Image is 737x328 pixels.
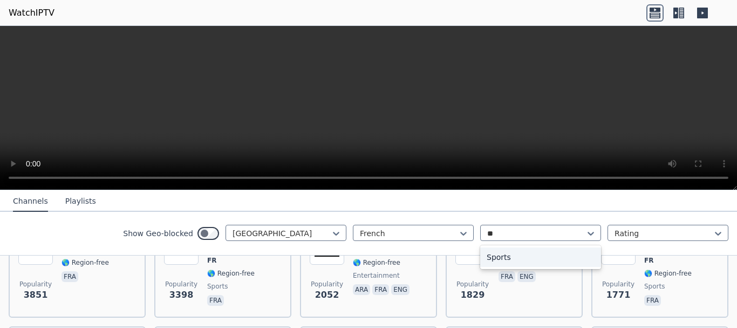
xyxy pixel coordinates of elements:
[461,289,485,302] span: 1829
[165,280,197,289] span: Popularity
[456,280,489,289] span: Popularity
[13,191,48,212] button: Channels
[644,256,653,265] span: FR
[62,258,109,267] span: 🌎 Region-free
[499,271,515,282] p: fra
[644,269,692,278] span: 🌎 Region-free
[606,289,631,302] span: 1771
[169,289,194,302] span: 3398
[65,191,96,212] button: Playlists
[517,271,536,282] p: eng
[207,295,224,306] p: fra
[644,295,661,306] p: fra
[353,284,370,295] p: ara
[207,269,255,278] span: 🌎 Region-free
[315,289,339,302] span: 2052
[19,280,52,289] span: Popularity
[207,282,228,291] span: sports
[62,271,78,282] p: fra
[9,6,54,19] a: WatchIPTV
[353,271,400,280] span: entertainment
[353,258,400,267] span: 🌎 Region-free
[644,282,665,291] span: sports
[372,284,389,295] p: fra
[123,228,193,239] label: Show Geo-blocked
[391,284,410,295] p: eng
[24,289,48,302] span: 3851
[207,256,216,265] span: FR
[602,280,634,289] span: Popularity
[311,280,343,289] span: Popularity
[480,247,601,267] div: Sports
